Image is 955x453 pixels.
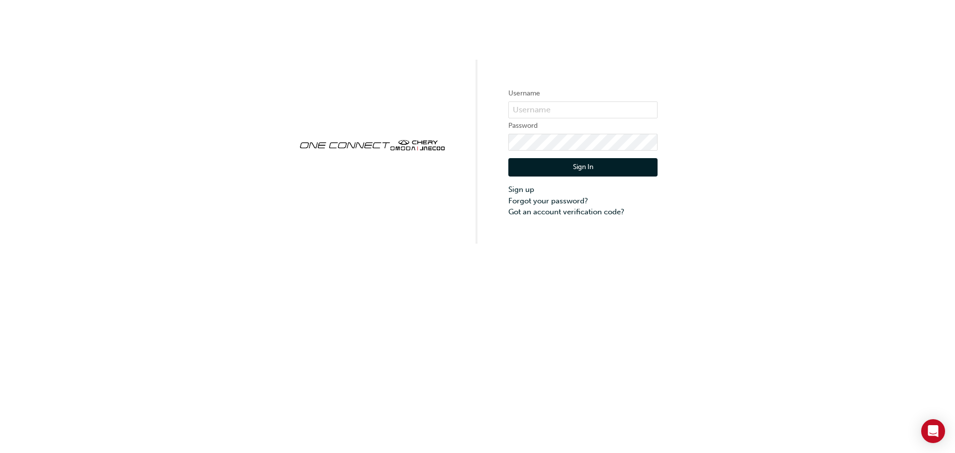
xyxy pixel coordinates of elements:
a: Forgot your password? [508,195,658,207]
label: Password [508,120,658,132]
div: Open Intercom Messenger [921,419,945,443]
a: Got an account verification code? [508,206,658,218]
button: Sign In [508,158,658,177]
input: Username [508,101,658,118]
label: Username [508,88,658,99]
img: oneconnect [297,131,447,157]
a: Sign up [508,184,658,195]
